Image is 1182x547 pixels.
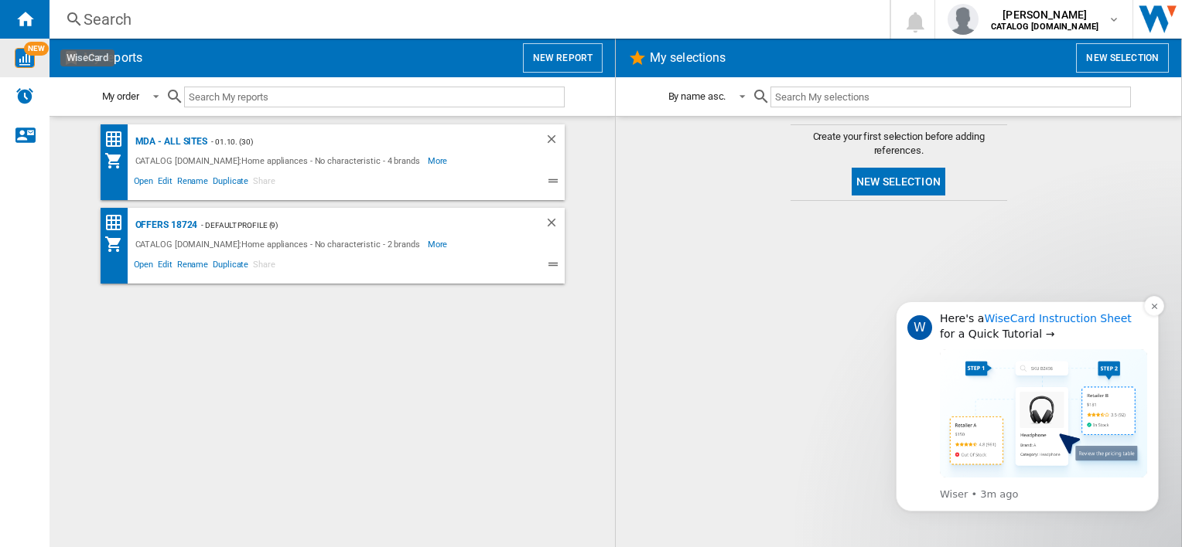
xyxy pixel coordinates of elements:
[210,174,251,192] span: Duplicate
[175,257,210,276] span: Rename
[428,235,450,253] span: More
[545,216,565,235] div: Delete
[210,257,251,276] span: Duplicate
[132,235,428,253] div: CATALOG [DOMAIN_NAME]:Home appliances - No characteristic - 2 brands
[428,151,450,170] span: More
[207,132,513,151] div: - 01.10. (30)
[24,42,49,56] span: NEW
[15,87,34,105] img: alerts-logo.svg
[104,130,132,149] div: Price Matrix
[1076,43,1169,73] button: New selection
[948,4,979,35] img: profile.jpg
[104,235,132,253] div: My Assortment
[104,151,132,170] div: My Assortment
[197,216,513,235] div: - Default profile (9)
[155,174,175,192] span: Edit
[132,151,428,170] div: CATALOG [DOMAIN_NAME]:Home appliances - No characteristic - 4 brands
[104,213,132,233] div: Price Matrix
[175,174,210,192] span: Rename
[184,87,565,107] input: Search My reports
[523,43,603,73] button: New report
[991,7,1098,22] span: [PERSON_NAME]
[15,48,35,68] img: wise-card.svg
[102,90,139,102] div: My order
[132,257,156,276] span: Open
[84,8,849,30] div: Search
[132,216,198,235] div: offers 18724
[155,257,175,276] span: Edit
[791,130,1007,158] span: Create your first selection before adding references.
[545,132,565,151] div: Delete
[668,90,726,102] div: By name asc.
[647,43,729,73] h2: My selections
[852,168,945,195] button: New selection
[770,87,1130,107] input: Search My selections
[251,174,278,192] span: Share
[251,257,278,276] span: Share
[991,22,1098,32] b: CATALOG [DOMAIN_NAME]
[132,174,156,192] span: Open
[132,132,208,151] div: MDA - ALL SITES
[80,43,145,73] h2: My reports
